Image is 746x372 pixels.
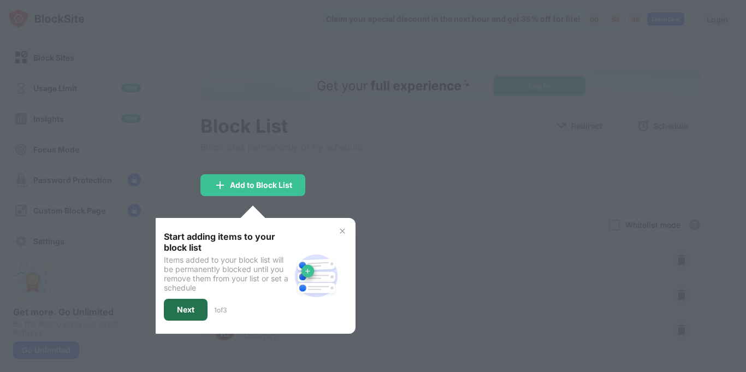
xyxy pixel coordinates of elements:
[290,250,342,302] img: block-site.svg
[338,227,347,235] img: x-button.svg
[164,231,290,253] div: Start adding items to your block list
[230,181,292,190] div: Add to Block List
[177,305,194,314] div: Next
[214,306,227,314] div: 1 of 3
[164,255,290,292] div: Items added to your block list will be permanently blocked until you remove them from your list o...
